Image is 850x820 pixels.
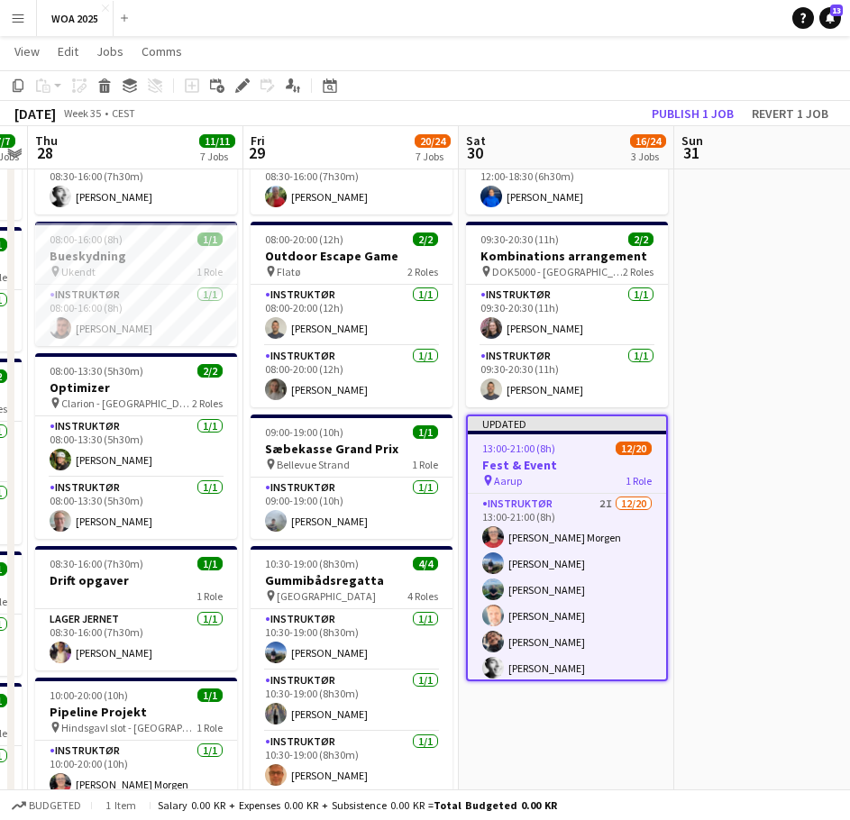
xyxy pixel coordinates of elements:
app-job-card: 08:30-16:00 (7h30m)1/1Drift opgaver1 RoleLager Jernet1/108:30-16:00 (7h30m)[PERSON_NAME] [35,546,237,670]
span: 16/24 [630,134,666,148]
span: Sat [466,132,486,149]
app-job-card: 10:30-19:00 (8h30m)4/4Gummibådsregatta [GEOGRAPHIC_DATA]4 RolesInstruktør1/110:30-19:00 (8h30m)[P... [251,546,452,813]
span: Fri [251,132,265,149]
h3: Optimizer [35,379,237,396]
span: 1 item [99,798,142,812]
div: 7 Jobs [200,150,234,163]
span: Flatø [277,265,300,278]
div: [DATE] [14,105,56,123]
h3: Sæbekasse Grand Prix [251,441,452,457]
app-job-card: 10:00-20:00 (10h)1/1Pipeline Projekt Hindsgavl slot - [GEOGRAPHIC_DATA]1 RoleInstruktør1/110:00-2... [35,678,237,802]
span: 1 Role [197,589,223,603]
app-job-card: 09:00-19:00 (10h)1/1Sæbekasse Grand Prix Bellevue Strand1 RoleInstruktør1/109:00-19:00 (10h)[PERS... [251,415,452,539]
span: 2 Roles [192,396,223,410]
div: CEST [112,106,135,120]
app-card-role: Instruktør1/109:30-20:30 (11h)[PERSON_NAME] [466,285,668,346]
app-card-role: Instruktør1/108:00-20:00 (12h)[PERSON_NAME] [251,285,452,346]
span: 08:00-13:30 (5h30m) [50,364,143,378]
app-card-role: Lager Jernet1/108:30-16:00 (7h30m)[PERSON_NAME] [251,153,452,214]
span: 28 [32,142,58,163]
span: 10:30-19:00 (8h30m) [265,557,359,570]
span: Edit [58,43,78,59]
app-card-role: Instruktør1/110:30-19:00 (8h30m)[PERSON_NAME] [251,609,452,670]
app-job-card: Updated13:00-21:00 (8h)12/20Fest & Event Aarup1 RoleInstruktør2I12/2013:00-21:00 (8h)[PERSON_NAME... [466,415,668,681]
button: Publish 1 job [644,102,741,125]
span: Jobs [96,43,123,59]
h3: Outdoor Escape Game [251,248,452,264]
span: 09:00-19:00 (10h) [265,425,343,439]
span: 10:00-20:00 (10h) [50,688,128,702]
span: 1 Role [412,458,438,471]
span: 2/2 [628,232,653,246]
app-job-card: 08:00-16:00 (8h)1/1Bueskydning Ukendt1 RoleInstruktør1/108:00-16:00 (8h)[PERSON_NAME] [35,222,237,346]
h3: Fest & Event [468,457,666,473]
h3: Drift opgaver [35,572,237,588]
span: 13 [830,5,843,16]
span: 1/1 [197,232,223,246]
h3: Bueskydning [35,248,237,264]
span: Comms [142,43,182,59]
app-card-role: Lager Jernet1/108:30-16:00 (7h30m)[PERSON_NAME] [35,609,237,670]
app-job-card: 08:00-20:00 (12h)2/2Outdoor Escape Game Flatø2 RolesInstruktør1/108:00-20:00 (12h)[PERSON_NAME]In... [251,222,452,407]
span: 08:00-16:00 (8h) [50,232,123,246]
app-card-role: Instruktør1/112:00-18:30 (6h30m)[PERSON_NAME] [466,153,668,214]
span: Aarup [494,474,522,487]
span: [GEOGRAPHIC_DATA] [277,589,376,603]
a: Edit [50,40,86,63]
span: 13:00-21:00 (8h) [482,442,555,455]
div: 3 Jobs [631,150,665,163]
span: 29 [248,142,265,163]
button: Revert 1 job [745,102,836,125]
span: 1 Role [197,721,223,734]
span: Thu [35,132,58,149]
span: View [14,43,40,59]
a: 13 [819,7,841,29]
span: 20/24 [415,134,451,148]
span: 4 Roles [407,589,438,603]
span: DOK5000 - [GEOGRAPHIC_DATA] [492,265,623,278]
app-card-role: Lager Jernet1/108:30-16:00 (7h30m)[PERSON_NAME] [35,153,237,214]
span: 2 Roles [623,265,653,278]
span: 4/4 [413,557,438,570]
span: 12/20 [616,442,652,455]
span: 08:30-16:00 (7h30m) [50,557,143,570]
a: Comms [134,40,189,63]
app-job-card: 08:00-13:30 (5h30m)2/2Optimizer Clarion - [GEOGRAPHIC_DATA]2 RolesInstruktør1/108:00-13:30 (5h30m... [35,353,237,539]
app-card-role: Instruktør1/108:00-13:30 (5h30m)[PERSON_NAME] [35,478,237,539]
span: Budgeted [29,799,81,812]
button: Budgeted [9,796,84,815]
app-job-card: 09:30-20:30 (11h)2/2Kombinations arrangement DOK5000 - [GEOGRAPHIC_DATA]2 RolesInstruktør1/109:30... [466,222,668,407]
span: 1/1 [197,557,223,570]
app-card-role: Instruktør1/108:00-16:00 (8h)[PERSON_NAME] [35,285,237,346]
span: 11/11 [199,134,235,148]
h3: Pipeline Projekt [35,704,237,720]
span: Ukendt [61,265,96,278]
app-card-role: Instruktør1/110:00-20:00 (10h)[PERSON_NAME] Morgen [35,741,237,802]
span: 2/2 [413,232,438,246]
span: 1 Role [197,265,223,278]
span: Total Budgeted 0.00 KR [434,798,557,812]
span: Week 35 [59,106,105,120]
span: 08:00-20:00 (12h) [265,232,343,246]
app-card-role: Instruktør1/109:30-20:30 (11h)[PERSON_NAME] [466,346,668,407]
h3: Gummibådsregatta [251,572,452,588]
button: WOA 2025 [37,1,114,36]
app-card-role: Instruktør1/108:00-20:00 (12h)[PERSON_NAME] [251,346,452,407]
span: 2 Roles [407,265,438,278]
span: Clarion - [GEOGRAPHIC_DATA] [61,396,192,410]
span: Hindsgavl slot - [GEOGRAPHIC_DATA] [61,721,197,734]
span: Bellevue Strand [277,458,350,471]
div: Salary 0.00 KR + Expenses 0.00 KR + Subsistence 0.00 KR = [158,798,557,812]
span: 2/2 [197,364,223,378]
span: 1/1 [413,425,438,439]
div: 7 Jobs [416,150,450,163]
a: Jobs [89,40,131,63]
